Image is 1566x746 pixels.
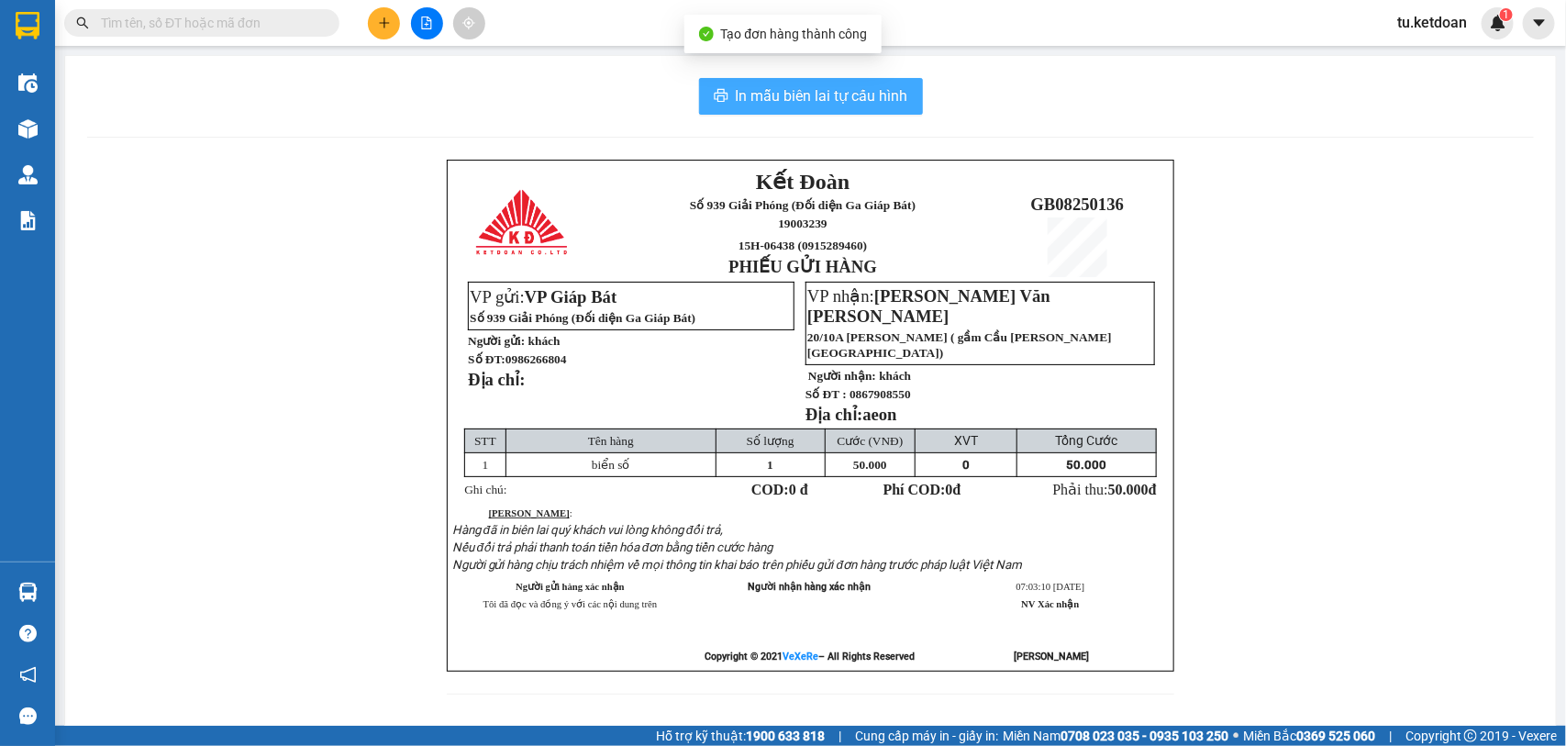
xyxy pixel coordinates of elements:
span: 0 đ [789,482,808,497]
span: notification [19,666,37,684]
button: aim [453,7,485,39]
strong: 1900 633 818 [746,729,825,743]
strong: Số ĐT: [468,352,566,366]
span: đ [1149,482,1157,497]
span: Phải thu: [1053,482,1157,497]
span: In mẫu biên lai tự cấu hình [736,84,908,107]
strong: Copyright © 2021 – All Rights Reserved [705,651,915,662]
strong: Người nhận: [808,369,876,383]
img: solution-icon [18,211,38,230]
button: caret-down [1523,7,1555,39]
span: Hàng đã in biên lai quý khách vui lòng không đổi trả, [452,523,724,537]
span: : [489,508,572,518]
strong: PHIẾU GỬI HÀNG [728,257,877,276]
span: Người gửi hàng chịu trách nhiệm về mọi thông tin khai báo trên phiếu gửi đơn hàng trước pháp luật... [452,558,1022,572]
td: Tổng Cước [1016,429,1157,452]
span: Cước (VNĐ) [838,434,904,448]
span: 50.000 [1108,482,1149,497]
span: 1 [767,458,773,472]
strong: NV Xác nhận [1021,599,1079,609]
button: printerIn mẫu biên lai tự cấu hình [699,78,923,115]
span: printer [714,88,728,106]
span: caret-down [1531,15,1548,31]
span: 0986266804 [505,352,567,366]
span: Hỗ trợ kỹ thuật: [656,726,825,746]
strong: Số ĐT : [805,387,847,401]
strong: COD: [751,482,808,497]
img: warehouse-icon [18,165,38,184]
span: plus [378,17,391,29]
span: | [839,726,841,746]
span: Số lượng [747,434,794,448]
span: Số 939 Giải Phóng (Đối diện Ga Giáp Bát) [690,198,916,212]
strong: Địa chỉ: [805,405,862,424]
span: STT [474,434,496,448]
span: VP gửi: [470,287,616,306]
span: 0 [946,482,953,497]
span: Tôi đã đọc và đồng ý với các nội dung trên [483,599,658,609]
span: Ghi chú: [464,483,506,496]
span: Số 939 Giải Phóng (Đối diện Ga Giáp Bát) [470,311,695,325]
strong: Người gửi hàng xác nhận [516,582,625,592]
span: Miền Nam [1003,726,1228,746]
td: XVT [916,429,1016,452]
strong: Địa chỉ: [468,370,525,389]
span: Miền Bắc [1243,726,1375,746]
span: Cung cấp máy in - giấy in: [855,726,998,746]
span: VP Giáp Bát [525,287,617,306]
span: 1 [483,458,489,472]
span: 07:03:10 [DATE] [1016,582,1084,592]
span: 50.000 [1066,458,1106,472]
img: logo [476,190,571,256]
sup: 1 [1500,8,1513,21]
span: Tên hàng [588,434,634,448]
span: search [76,17,89,29]
strong: [PERSON_NAME] [489,508,570,518]
button: plus [368,7,400,39]
span: 50.000 [853,458,887,472]
strong: Phí COD: đ [883,482,961,497]
span: ⚪️ [1233,732,1238,740]
span: khách [528,334,561,348]
span: Tạo đơn hàng thành công [721,27,868,41]
input: Tìm tên, số ĐT hoặc mã đơn [101,13,317,33]
span: tu.ketdoan [1383,11,1482,34]
a: VeXeRe [783,651,818,662]
span: GB08250136 [1031,195,1125,214]
span: | [1389,726,1392,746]
span: aim [462,17,475,29]
span: 1 [1503,8,1509,21]
img: icon-new-feature [1490,15,1506,31]
strong: [PERSON_NAME] [1014,651,1089,662]
span: Người nhận hàng xác nhận [748,581,871,593]
button: file-add [411,7,443,39]
span: VP nhận: [807,286,1050,326]
span: biển số [592,458,630,472]
span: aeon [862,405,896,424]
span: copyright [1464,729,1477,742]
span: 20/10A [PERSON_NAME] ( gầm Cầu [PERSON_NAME][GEOGRAPHIC_DATA]) [807,330,1112,360]
span: khách [879,369,911,383]
img: warehouse-icon [18,73,38,93]
span: check-circle [699,27,714,41]
span: file-add [420,17,433,29]
strong: 0369 525 060 [1296,729,1375,743]
img: logo-vxr [16,12,39,39]
span: message [19,707,37,725]
span: 0867908550 [850,387,911,401]
span: Nếu đổi trả phải thanh toán tiền hóa đơn bằng tiền cước hàng [452,540,773,554]
strong: 0708 023 035 - 0935 103 250 [1061,729,1228,743]
strong: Người gửi: [468,334,525,348]
span: [PERSON_NAME] Văn [PERSON_NAME] [807,286,1050,326]
img: warehouse-icon [18,119,38,139]
span: question-circle [19,625,37,642]
span: 19003239 [778,217,827,230]
span: Kết Đoàn [756,170,850,194]
img: warehouse-icon [18,583,38,602]
span: 0 [962,458,970,472]
span: 15H-06438 (0915289460) [739,239,867,252]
